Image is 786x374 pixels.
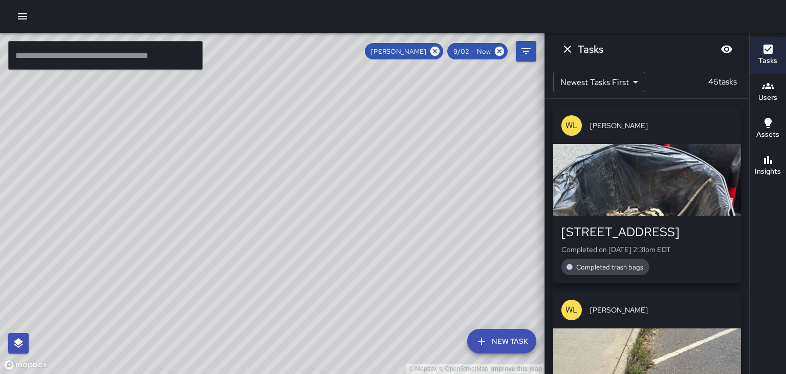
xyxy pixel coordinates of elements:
p: Completed on [DATE] 2:31pm EDT [561,244,733,255]
span: [PERSON_NAME] [590,305,733,315]
button: Filters [516,41,536,61]
div: Newest Tasks First [553,72,645,92]
div: [PERSON_NAME] [365,43,443,59]
p: 46 tasks [704,76,741,88]
div: 9/02 — Now [447,43,508,59]
button: Tasks [750,37,786,74]
span: [PERSON_NAME] [365,47,432,56]
button: Dismiss [557,39,578,59]
button: WL[PERSON_NAME][STREET_ADDRESS]Completed on [DATE] 2:31pm EDTCompleted trash bags [553,107,741,283]
h6: Insights [755,166,781,177]
p: WL [565,304,578,316]
div: [STREET_ADDRESS] [561,224,733,240]
span: Completed trash bags [570,263,649,272]
button: Users [750,74,786,111]
span: 9/02 — Now [447,47,497,56]
button: Assets [750,111,786,148]
h6: Assets [756,129,779,140]
h6: Tasks [578,41,603,57]
button: Blur [716,39,737,59]
button: New Task [467,329,536,354]
p: WL [565,119,578,132]
button: Insights [750,148,786,184]
span: [PERSON_NAME] [590,120,733,131]
h6: Tasks [758,55,777,67]
h6: Users [758,92,777,103]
